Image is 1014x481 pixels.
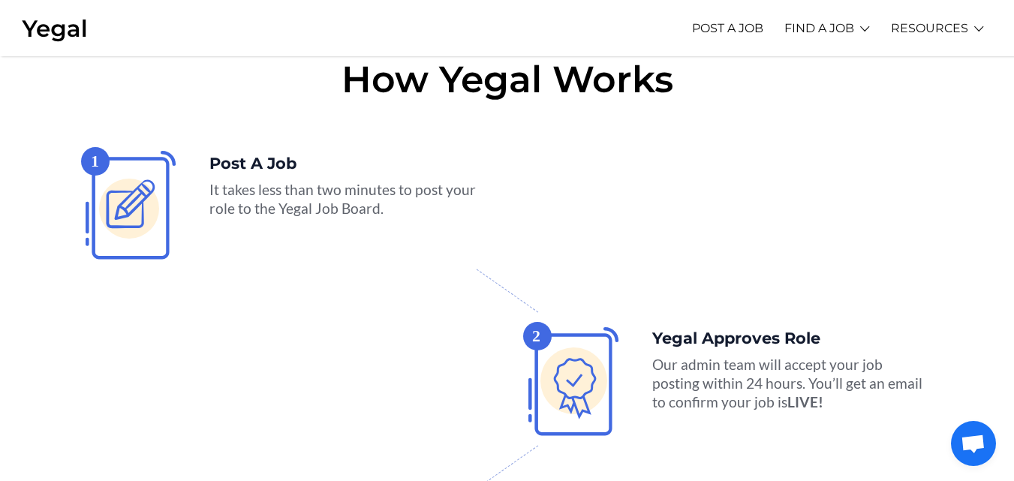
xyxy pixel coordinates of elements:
[522,321,619,437] img: process-2-icon.svg
[652,321,923,411] div: Our admin team will accept your job posting within 24 hours. You’ll get an email to confirm your ...
[209,146,480,218] div: It takes less than two minutes to post your role to the Yegal Job Board.
[8,53,1006,105] h3: How Yegal Works
[951,421,996,466] div: Open chat
[784,8,854,49] a: FIND A JOB
[891,8,968,49] a: RESOURCES
[652,329,923,347] h4: Yegal Approves Role
[209,154,480,173] h4: Post A Job
[787,393,823,410] b: LIVE!
[80,146,176,260] img: process-1-icon.svg
[692,8,763,49] a: POST A JOB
